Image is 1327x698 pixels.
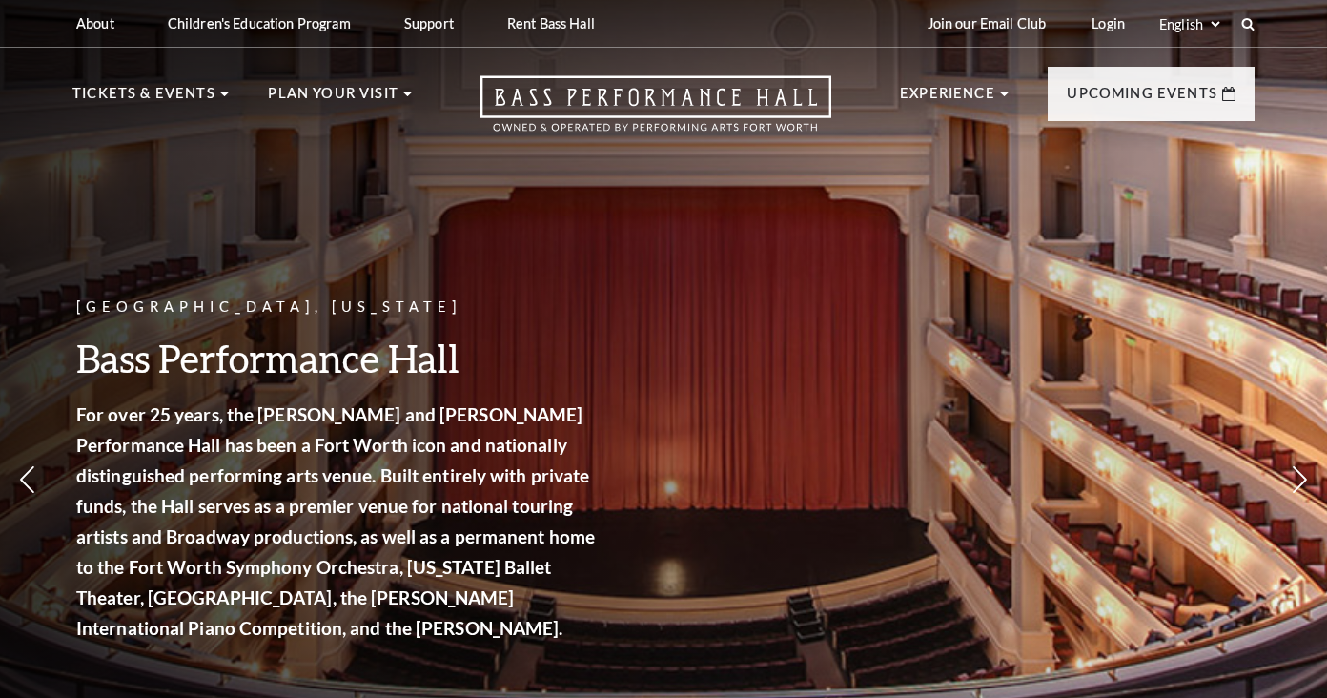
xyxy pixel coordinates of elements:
p: Rent Bass Hall [507,15,595,31]
p: Plan Your Visit [268,82,398,116]
p: Experience [900,82,995,116]
p: [GEOGRAPHIC_DATA], [US_STATE] [76,296,601,319]
p: About [76,15,114,31]
strong: For over 25 years, the [PERSON_NAME] and [PERSON_NAME] Performance Hall has been a Fort Worth ico... [76,403,595,639]
p: Support [404,15,454,31]
p: Tickets & Events [72,82,215,116]
p: Upcoming Events [1067,82,1217,116]
select: Select: [1155,15,1223,33]
p: Children's Education Program [168,15,351,31]
h3: Bass Performance Hall [76,334,601,382]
